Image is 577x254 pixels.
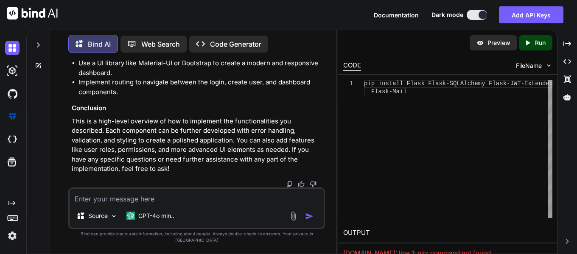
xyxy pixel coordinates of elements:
div: 1 [343,80,353,88]
button: Add API Keys [499,6,563,23]
img: Pick Models [110,212,118,220]
img: attachment [288,211,298,221]
p: GPT-4o min.. [138,212,174,220]
p: Bind AI [88,39,111,49]
p: Source [88,212,108,220]
button: Documentation [374,11,419,20]
img: premium [5,109,20,124]
img: copy [286,181,293,187]
p: This is a high-level overview of how to implement the functionalities you described. Each compone... [72,117,323,174]
img: like [298,181,305,187]
li: Implement routing to navigate between the login, create user, and dashboard components. [78,78,323,97]
img: Bind AI [7,7,58,20]
li: Use a UI library like Material-UI or Bootstrap to create a modern and responsive dashboard. [78,59,323,78]
span: Dark mode [431,11,463,19]
img: darkAi-studio [5,64,20,78]
img: preview [476,39,484,47]
h2: OUTPUT [338,223,557,243]
h3: Conclusion [72,103,323,113]
img: icon [305,212,314,221]
span: Flask-Mail [371,88,406,95]
img: chevron down [545,62,552,69]
p: Web Search [141,39,180,49]
img: githubDark [5,87,20,101]
span: ended [535,80,553,87]
p: Code Generator [210,39,261,49]
p: Preview [487,39,510,47]
img: settings [5,229,20,243]
img: darkChat [5,41,20,55]
img: dislike [310,181,317,187]
span: FileName [516,61,542,70]
span: pip install Flask Flask-SQLAlchemy Flask-JWT-Ext [364,80,535,87]
img: cloudideIcon [5,132,20,147]
div: CODE [343,61,361,71]
img: GPT-4o mini [126,212,135,220]
p: Run [535,39,546,47]
p: Bind can provide inaccurate information, including about people. Always double-check its answers.... [68,231,325,243]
